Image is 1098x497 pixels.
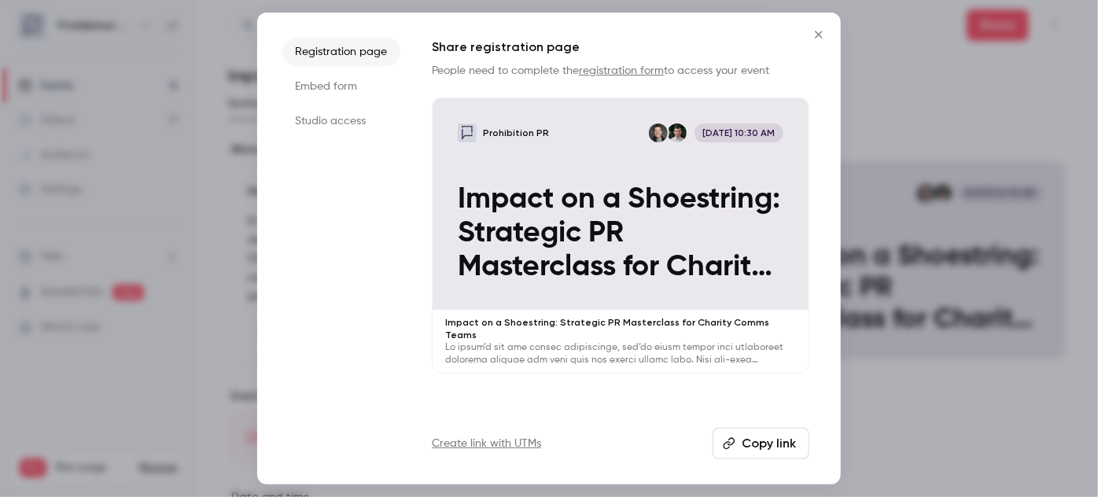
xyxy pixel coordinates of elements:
button: Close [803,19,835,50]
img: Will Ockenden [668,123,687,142]
button: Copy link [713,428,809,459]
a: registration form [579,65,664,76]
a: Create link with UTMs [432,436,541,451]
img: Impact on a Shoestring: Strategic PR Masterclass for Charity Comms Teams [458,123,477,142]
p: Prohibition PR [483,127,549,139]
li: Studio access [282,107,400,135]
li: Registration page [282,38,400,66]
p: Impact on a Shoestring: Strategic PR Masterclass for Charity Comms Teams [445,316,796,341]
p: Lo ipsum’d sit ame consec adipiscinge, sed’do eiusm tempor inci utlaboreet dolorema aliquae adm v... [445,341,796,366]
span: [DATE] 10:30 AM [695,123,783,142]
li: Embed form [282,72,400,101]
img: Chris Norton [649,123,668,142]
p: People need to complete the to access your event [432,63,809,79]
h1: Share registration page [432,38,809,57]
p: Impact on a Shoestring: Strategic PR Masterclass for Charity Comms Teams [458,182,783,285]
a: Impact on a Shoestring: Strategic PR Masterclass for Charity Comms TeamsProhibition PRWill Ockend... [432,98,809,374]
